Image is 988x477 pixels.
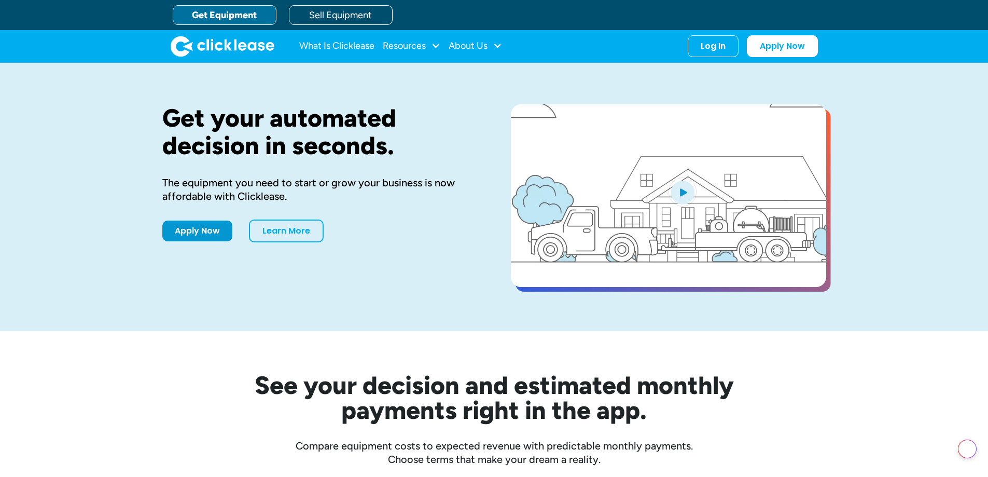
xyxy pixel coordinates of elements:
[204,373,785,423] h2: See your decision and estimated monthly payments right in the app.
[171,36,274,57] a: home
[162,104,478,159] h1: Get your automated decision in seconds.
[162,176,478,203] div: The equipment you need to start or grow your business is now affordable with Clicklease.
[299,36,374,57] a: What Is Clicklease
[249,220,324,242] a: Learn More
[173,5,276,25] a: Get Equipment
[162,439,826,466] div: Compare equipment costs to expected revenue with predictable monthly payments. Choose terms that ...
[701,41,726,51] div: Log In
[289,5,393,25] a: Sell Equipment
[162,221,232,241] a: Apply Now
[747,35,818,57] a: Apply Now
[171,36,274,57] img: Clicklease logo
[449,36,502,57] div: About Us
[669,178,697,207] img: Blue play button logo on a light blue circular background
[511,104,826,287] a: open lightbox
[383,36,440,57] div: Resources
